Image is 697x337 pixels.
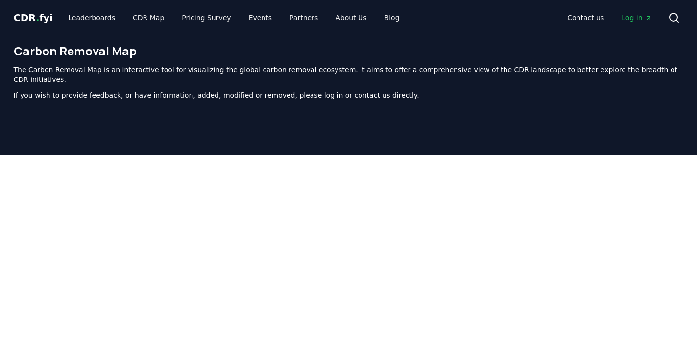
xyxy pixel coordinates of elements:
[14,65,684,84] p: The Carbon Removal Map is an interactive tool for visualizing the global carbon removal ecosystem...
[14,12,53,24] span: CDR fyi
[622,13,652,23] span: Log in
[14,43,684,59] h1: Carbon Removal Map
[328,9,374,26] a: About Us
[14,11,53,25] a: CDR.fyi
[559,9,612,26] a: Contact us
[125,9,172,26] a: CDR Map
[60,9,407,26] nav: Main
[174,9,239,26] a: Pricing Survey
[377,9,408,26] a: Blog
[14,90,684,100] p: If you wish to provide feedback, or have information, added, modified or removed, please log in o...
[282,9,326,26] a: Partners
[36,12,39,24] span: .
[241,9,280,26] a: Events
[60,9,123,26] a: Leaderboards
[559,9,660,26] nav: Main
[614,9,660,26] a: Log in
